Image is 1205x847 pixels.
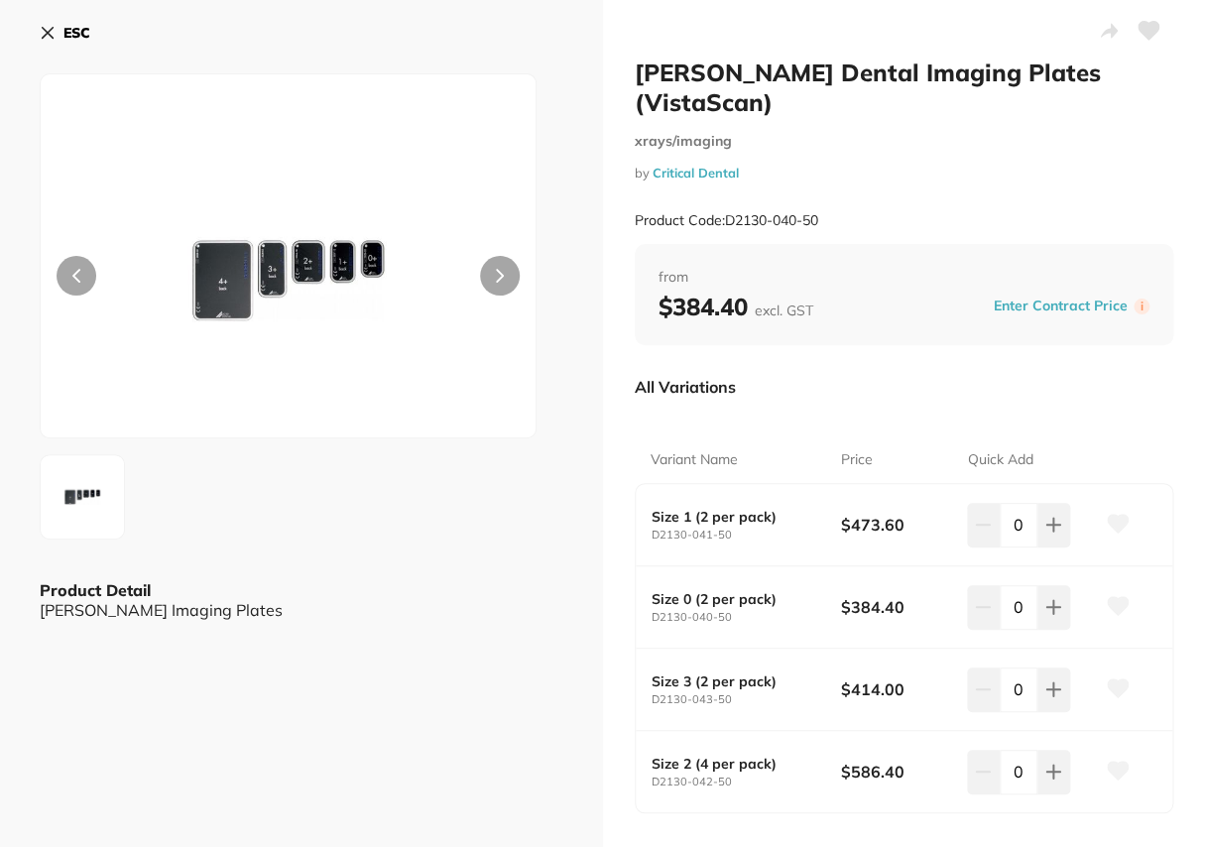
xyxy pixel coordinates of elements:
b: Size 3 (2 per pack) [652,673,822,689]
img: YXRlcy5qcGc [47,461,118,533]
button: Enter Contract Price [988,297,1134,315]
h2: [PERSON_NAME] Dental Imaging Plates (VistaScan) [635,58,1174,117]
button: ESC [40,16,90,50]
b: Size 1 (2 per pack) [652,509,822,525]
p: Price [840,450,872,470]
b: Size 2 (4 per pack) [652,756,822,772]
p: All Variations [635,377,736,397]
b: $384.40 [659,292,813,321]
p: Quick Add [967,450,1032,470]
img: YXRlcy5qcGc [140,124,436,437]
label: i [1134,299,1149,314]
b: Product Detail [40,580,151,600]
span: from [659,268,1150,288]
small: Product Code: D2130-040-50 [635,212,818,229]
b: ESC [63,24,90,42]
b: $473.60 [841,514,955,536]
p: Variant Name [651,450,738,470]
b: $414.00 [841,678,955,700]
b: Size 0 (2 per pack) [652,591,822,607]
small: xrays/imaging [635,133,1174,150]
small: by [635,166,1174,181]
small: D2130-041-50 [652,529,841,542]
small: D2130-040-50 [652,611,841,624]
div: [PERSON_NAME] Imaging Plates [40,601,563,619]
a: Critical Dental [653,165,739,181]
b: $384.40 [841,596,955,618]
span: excl. GST [755,302,813,319]
small: D2130-042-50 [652,776,841,788]
small: D2130-043-50 [652,693,841,706]
b: $586.40 [841,761,955,783]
